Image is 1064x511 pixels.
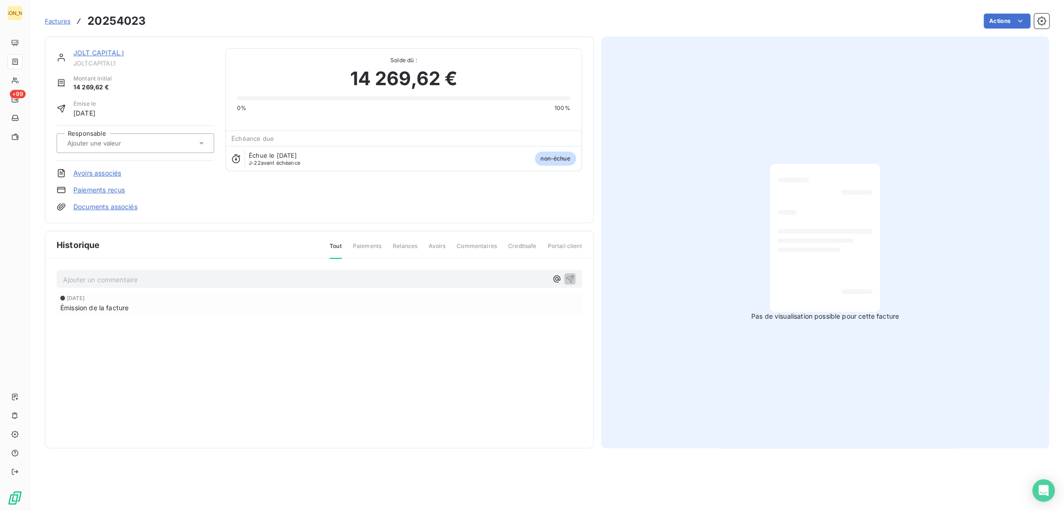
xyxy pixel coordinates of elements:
a: JOLT CAPITAL I [73,49,124,57]
span: Relances [393,242,417,258]
span: Avoirs [429,242,446,258]
span: Commentaires [457,242,497,258]
span: Tout [330,242,342,259]
div: [PERSON_NAME] [7,6,22,21]
span: Montant initial [73,74,112,83]
span: Historique [57,239,100,251]
a: Documents associés [73,202,137,212]
span: [DATE] [67,295,85,301]
span: 0% [237,104,246,112]
span: Échue le [DATE] [249,152,297,159]
span: JOLTCAPITAL1 [73,59,214,67]
span: +99 [10,90,26,98]
span: Factures [45,17,71,25]
a: Paiements reçus [73,185,125,195]
span: 14 269,62 € [73,83,112,92]
a: Factures [45,16,71,26]
span: Solde dû : [237,56,570,65]
span: Pas de visualisation possible pour cette facture [751,312,899,321]
span: J-22 [249,160,261,166]
span: Échéance due [231,135,274,142]
span: [DATE] [73,108,96,118]
img: Logo LeanPay [7,490,22,505]
span: 14 269,62 € [350,65,457,93]
a: Avoirs associés [73,168,121,178]
h3: 20254023 [87,13,146,29]
span: avant échéance [249,160,300,166]
span: non-échue [535,152,575,166]
button: Actions [984,14,1030,29]
span: Émission de la facture [60,303,129,313]
span: Creditsafe [508,242,537,258]
span: Portail client [547,242,582,258]
span: Émise le [73,100,96,108]
input: Ajouter une valeur [66,139,160,147]
span: 100% [554,104,570,112]
span: Paiements [353,242,381,258]
div: Open Intercom Messenger [1032,479,1055,502]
